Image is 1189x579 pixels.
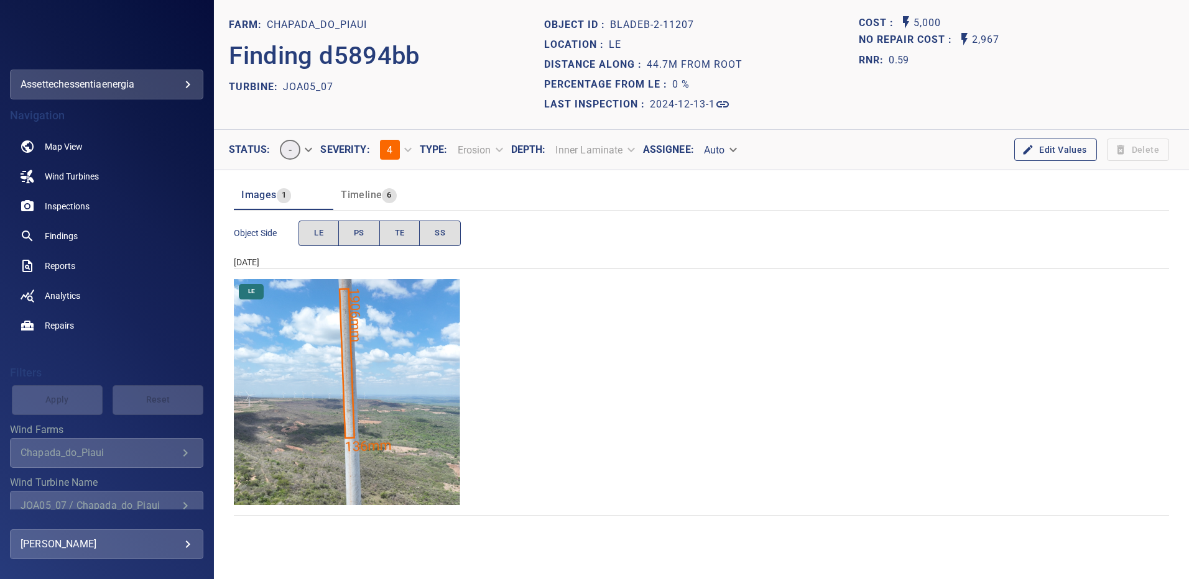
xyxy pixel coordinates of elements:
img: Chapada_do_Piaui/JOA05_07/2024-12-13-1/2024-12-13-2/image86wp86.jpg [234,279,460,505]
img: assettechessentiaenergia-logo [45,25,169,50]
a: findings noActive [10,221,203,251]
span: Object Side [234,227,298,239]
div: [DATE] [234,256,1169,268]
a: inspections noActive [10,191,203,221]
button: SS [419,221,461,246]
label: Status : [229,145,270,155]
div: - [270,135,320,165]
div: Wind Farms [10,438,203,468]
label: Wind Turbine Name [10,478,203,488]
div: Erosion [448,139,511,161]
a: reports noActive [10,251,203,281]
span: Reports [45,260,75,272]
h4: Navigation [10,109,203,122]
span: The base labour and equipment costs to repair the finding. Does not include the loss of productio... [859,15,899,32]
p: JOA05_07 [283,80,333,94]
span: Analytics [45,289,80,302]
p: bladeB-2-11207 [610,17,694,32]
span: 4 [387,144,392,156]
div: Inner Laminate [545,139,642,161]
button: Edit Values [1014,139,1096,162]
div: JOA05_07 / Chapada_do_Piaui [21,499,178,511]
div: assettechessentiaenergia [10,70,203,99]
div: Auto [694,139,745,161]
span: Repairs [45,319,74,332]
p: Object ID : [544,17,610,32]
div: assettechessentiaenergia [21,75,193,94]
p: Percentage from LE : [544,77,672,92]
div: objectSide [298,221,461,246]
p: FARM: [229,17,267,32]
div: [PERSON_NAME] [21,534,193,554]
h4: Filters [10,367,203,379]
div: Chapada_do_Piaui [21,447,178,458]
button: PS [338,221,380,246]
span: 1 [277,188,291,203]
p: LE [609,37,621,52]
span: TE [395,226,405,240]
p: 44.7m from root [647,57,743,72]
span: Wind Turbines [45,170,99,183]
p: TURBINE: [229,80,283,94]
span: PS [354,226,364,240]
span: SS [435,226,445,240]
span: Inspections [45,200,90,212]
a: windturbines noActive [10,162,203,191]
h1: Cost : [859,17,899,29]
span: The ratio of the additional incurred cost of repair in 1 year and the cost of repairing today. Fi... [859,50,909,70]
p: Last Inspection : [544,97,650,112]
label: Assignee : [643,145,694,155]
span: Timeline [341,189,382,201]
span: Projected additional costs incurred by waiting 1 year to repair. This is a function of possible i... [859,32,957,48]
p: 0.59 [889,53,909,68]
label: Type : [420,145,448,155]
p: Distance along : [544,57,647,72]
h1: No Repair Cost : [859,34,957,46]
span: LE [241,287,262,296]
p: Finding d5894bb [229,37,420,75]
svg: Auto Cost [899,15,914,30]
div: 4 [370,135,420,165]
p: 0 % [672,77,690,92]
h1: RNR: [859,53,889,68]
span: Findings [45,230,78,242]
span: 6 [382,188,396,203]
a: analytics noActive [10,281,203,311]
span: Images [241,189,276,201]
div: Wind Turbine Name [10,491,203,521]
button: LE [298,221,339,246]
label: Severity : [320,145,369,155]
span: Map View [45,140,83,153]
span: - [281,144,299,156]
p: Location : [544,37,609,52]
span: LE [314,226,323,240]
label: Wind Farms [10,425,203,435]
a: map noActive [10,132,203,162]
p: Chapada_do_Piaui [267,17,367,32]
p: 5,000 [914,15,941,32]
p: 2024-12-13-1 [650,97,715,112]
label: Depth : [511,145,546,155]
svg: Auto No Repair Cost [957,32,972,47]
a: repairs noActive [10,311,203,340]
button: TE [379,221,420,246]
p: 2,967 [972,32,999,48]
a: 2024-12-13-1 [650,97,730,112]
